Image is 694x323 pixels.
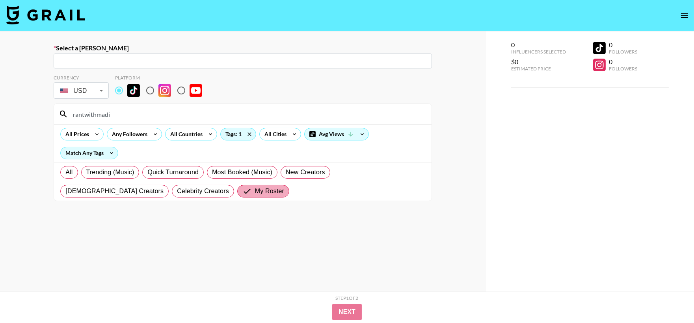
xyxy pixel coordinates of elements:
[54,75,109,81] div: Currency
[260,128,288,140] div: All Cities
[336,295,359,301] div: Step 1 of 2
[609,58,637,66] div: 0
[115,75,208,81] div: Platform
[677,8,692,24] button: open drawer
[511,49,566,55] div: Influencers Selected
[61,128,91,140] div: All Prices
[212,168,272,177] span: Most Booked (Music)
[190,84,202,97] img: YouTube
[107,128,149,140] div: Any Followers
[511,66,566,72] div: Estimated Price
[147,168,199,177] span: Quick Turnaround
[127,84,140,97] img: TikTok
[158,84,171,97] img: Instagram
[6,6,85,24] img: Grail Talent
[65,168,73,177] span: All
[609,49,637,55] div: Followers
[286,168,325,177] span: New Creators
[61,147,118,159] div: Match Any Tags
[305,128,368,140] div: Avg Views
[511,41,566,49] div: 0
[55,84,107,98] div: USD
[86,168,134,177] span: Trending (Music)
[221,128,256,140] div: Tags: 1
[166,128,204,140] div: All Countries
[177,186,229,196] span: Celebrity Creators
[255,186,284,196] span: My Roster
[68,108,427,120] input: Search by User Name
[511,58,566,66] div: $0
[609,41,637,49] div: 0
[54,44,432,52] label: Select a [PERSON_NAME]
[332,304,362,320] button: Next
[65,186,164,196] span: [DEMOGRAPHIC_DATA] Creators
[609,66,637,72] div: Followers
